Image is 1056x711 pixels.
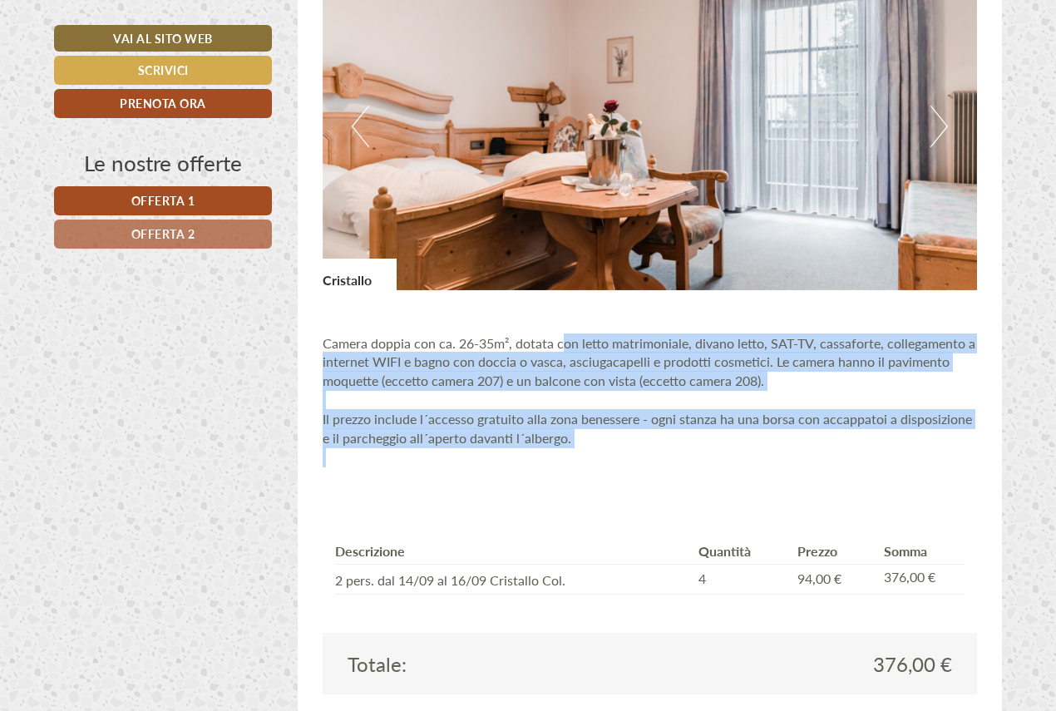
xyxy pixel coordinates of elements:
[25,42,246,53] small: 08:50
[54,147,272,178] div: Le nostre offerte
[54,56,272,85] a: Scrivici
[930,106,948,147] button: Next
[12,61,422,339] div: Buongiorno dal Küchenwirt, La ringraziamo per la sua richiesta. È possibile effettuare il check-i...
[54,89,272,118] a: Prenota ora
[877,565,965,595] td: 376,00 €
[797,569,841,588] span: 94,00 €
[335,649,650,678] div: Totale:
[570,438,656,467] button: Invia
[323,259,397,290] div: Cristallo
[323,315,978,467] p: Camera doppia con ca. 26-35m², dotata con letto matrimoniale, divano letto, SAT-TV, cassaforte, c...
[335,565,692,595] td: 2 pers. dal 14/09 al 16/09 Cristallo Col.
[335,539,692,565] th: Descrizione
[692,565,791,595] td: 4
[131,225,195,242] span: Offerta 2
[873,649,952,678] span: 376,00 €
[791,539,877,565] th: Prezzo
[352,106,369,147] button: Previous
[877,539,965,565] th: Somma
[25,324,414,336] small: 08:51
[54,25,272,52] a: Vai al sito web
[291,4,365,32] div: giovedì
[131,192,195,209] span: Offerta 1
[25,64,414,77] div: Hotel Kirchenwirt
[692,539,791,565] th: Quantità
